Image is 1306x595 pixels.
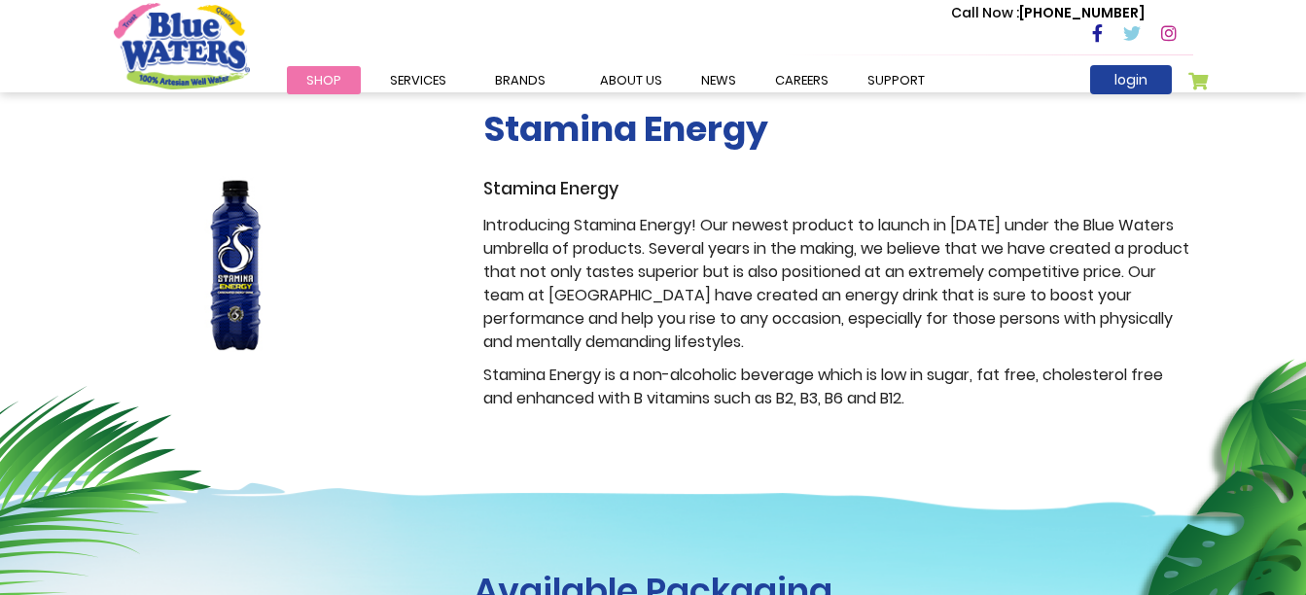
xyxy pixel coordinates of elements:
[1090,65,1172,94] a: login
[756,66,848,94] a: careers
[483,108,1193,150] h2: Stamina Energy
[483,364,1193,410] p: Stamina Energy is a non-alcoholic beverage which is low in sugar, fat free, cholesterol free and ...
[483,179,1193,199] h3: Stamina Energy
[306,71,341,89] span: Shop
[581,66,682,94] a: about us
[114,176,358,352] img: stamina-energy.jpg
[848,66,944,94] a: support
[114,3,250,88] a: store logo
[951,3,1019,22] span: Call Now :
[495,71,546,89] span: Brands
[483,214,1193,354] p: Introducing Stamina Energy! Our newest product to launch in [DATE] under the Blue Waters umbrella...
[951,3,1145,23] p: [PHONE_NUMBER]
[682,66,756,94] a: News
[390,71,446,89] span: Services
